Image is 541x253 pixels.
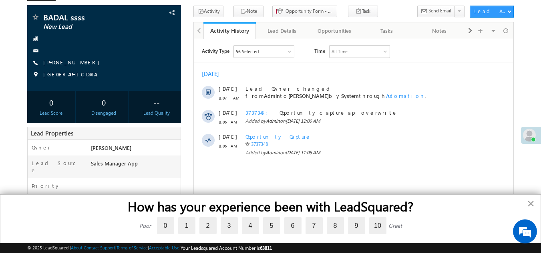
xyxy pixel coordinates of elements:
[43,59,104,67] span: [PHONE_NUMBER]
[428,7,451,14] span: Send Email
[286,8,334,15] span: Opportunity Form - Stage & Status
[306,217,323,234] label: 7
[25,94,43,101] span: [DATE]
[29,95,74,110] div: 0
[32,182,60,189] label: Priority
[16,199,525,214] h2: How has your experience been with LeadSquared?
[348,6,378,17] button: Task
[315,26,354,36] div: Opportunities
[388,222,402,229] div: Great
[199,217,217,234] label: 2
[25,55,49,62] span: 11:07 AM
[71,245,82,250] a: About
[27,244,272,252] span: © 2025 LeadSquared | | | | |
[117,245,148,250] a: Terms of Service
[43,13,138,21] span: BADAL ssss
[367,26,406,36] div: Tasks
[192,53,231,60] span: Automation
[82,95,126,110] div: 0
[92,79,127,85] span: [DATE] 11:06 AM
[327,217,344,234] label: 8
[348,217,365,234] label: 9
[52,94,117,101] span: Opportunity Capture
[121,6,131,18] span: Time
[52,70,79,77] span: 3737348
[157,217,174,234] label: 0
[52,110,286,117] span: Added by on
[42,9,65,16] div: 56 Selected
[43,23,138,31] span: New Lead
[263,217,280,234] label: 5
[181,245,272,251] span: Your Leadsquared Account Number is
[25,79,49,86] span: 11:06 AM
[25,103,49,110] span: 11:06 AM
[138,9,154,16] div: All Time
[221,217,238,234] label: 3
[82,110,126,117] div: Disengaged
[32,144,50,151] label: Owner
[57,102,74,108] a: 3737348
[43,71,102,79] span: [GEOGRAPHIC_DATA]
[29,110,74,117] div: Lead Score
[178,217,195,234] label: 1
[40,6,100,18] div: Sales Activity,f Gold Loan Requirement - clone,Gold Loan Requirement-12002,Email Bounced,Email Li...
[134,110,179,117] div: Lead Quality
[147,53,165,60] span: System
[72,110,86,116] span: Admin
[134,95,179,110] div: --
[527,197,535,210] button: Close
[8,31,34,38] div: [DATE]
[233,6,263,17] button: Note
[139,222,151,229] div: Poor
[52,46,233,60] span: Lead Owner changed from to by through .
[89,159,181,171] div: Sales Manager App
[473,8,507,15] div: Lead Actions
[262,26,301,36] div: Lead Details
[95,53,135,60] span: [PERSON_NAME]
[209,27,250,34] div: Activity History
[369,217,386,234] label: 10
[284,217,302,234] label: 6
[193,6,223,17] button: Activity
[91,144,131,151] span: [PERSON_NAME]
[420,26,459,36] div: Notes
[8,6,36,18] span: Activity Type
[260,245,272,251] span: 63811
[25,70,43,77] span: [DATE]
[32,159,83,174] label: Lead Source
[242,217,259,234] label: 4
[149,245,179,250] a: Acceptable Use
[25,46,43,53] span: [DATE]
[86,70,204,77] span: Opportunity capture api overwrite
[31,129,73,137] span: Lead Properties
[84,245,115,250] a: Contact Support
[72,79,86,85] span: Admin
[70,53,86,60] span: Admin
[92,110,127,116] span: [DATE] 11:06 AM
[52,78,286,86] span: Added by on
